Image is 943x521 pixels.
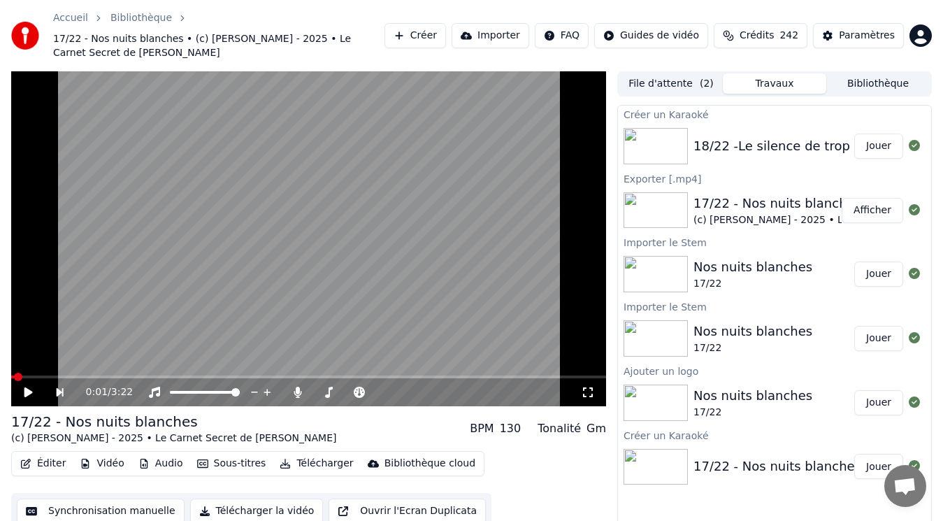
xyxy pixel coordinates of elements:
[693,406,812,420] div: 17/22
[854,390,903,415] button: Jouer
[618,170,931,187] div: Exporter [.mp4]
[693,322,812,341] div: Nos nuits blanches
[693,257,812,277] div: Nos nuits blanches
[384,457,475,471] div: Bibliothèque cloud
[618,362,931,379] div: Ajouter un logo
[618,298,931,315] div: Importer le Stem
[700,77,714,91] span: ( 2 )
[11,412,336,431] div: 17/22 - Nos nuits blanches
[839,29,895,43] div: Paramètres
[111,385,133,399] span: 3:22
[538,420,581,437] div: Tonalité
[714,23,807,48] button: Crédits242
[619,73,723,94] button: File d'attente
[594,23,708,48] button: Guides de vidéo
[618,106,931,122] div: Créer un Karaoké
[740,29,774,43] span: Crédits
[86,385,108,399] span: 0:01
[842,198,903,223] button: Afficher
[74,454,129,473] button: Vidéo
[693,457,861,476] div: 17/22 - Nos nuits blanches
[854,134,903,159] button: Jouer
[693,277,812,291] div: 17/22
[53,32,384,60] span: 17/22 - Nos nuits blanches • (c) [PERSON_NAME] - 2025 • Le Carnet Secret de [PERSON_NAME]
[723,73,826,94] button: Travaux
[15,454,71,473] button: Éditer
[854,454,903,479] button: Jouer
[779,29,798,43] span: 242
[618,427,931,443] div: Créer un Karaoké
[813,23,904,48] button: Paramètres
[884,465,926,507] div: Ouvrir le chat
[274,454,359,473] button: Télécharger
[133,454,189,473] button: Audio
[693,341,812,355] div: 17/22
[586,420,606,437] div: Gm
[826,73,930,94] button: Bibliothèque
[693,136,850,156] div: 18/22 -Le silence de trop
[11,22,39,50] img: youka
[53,11,88,25] a: Accueil
[53,11,384,60] nav: breadcrumb
[86,385,120,399] div: /
[854,326,903,351] button: Jouer
[470,420,494,437] div: BPM
[192,454,272,473] button: Sous-titres
[535,23,589,48] button: FAQ
[384,23,446,48] button: Créer
[693,386,812,406] div: Nos nuits blanches
[452,23,529,48] button: Importer
[110,11,172,25] a: Bibliothèque
[618,234,931,250] div: Importer le Stem
[11,431,336,445] div: (c) [PERSON_NAME] - 2025 • Le Carnet Secret de [PERSON_NAME]
[500,420,521,437] div: 130
[854,262,903,287] button: Jouer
